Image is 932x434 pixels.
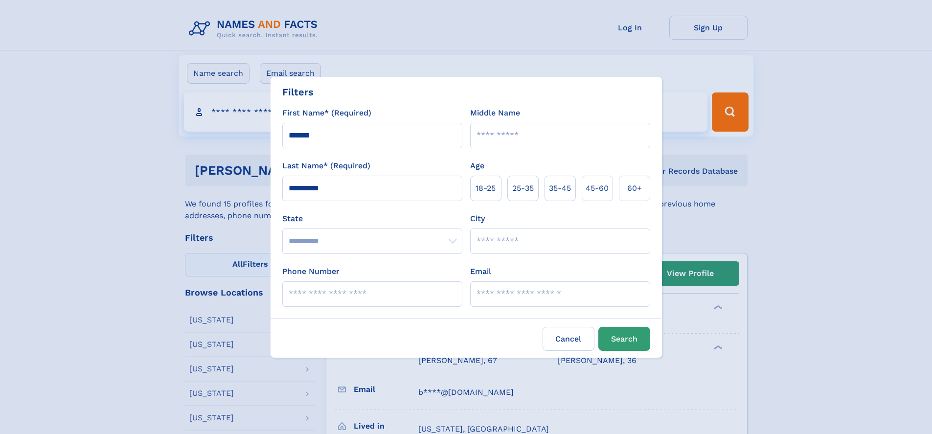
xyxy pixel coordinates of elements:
button: Search [598,327,650,351]
label: First Name* (Required) [282,107,371,119]
label: State [282,213,462,225]
label: Email [470,266,491,277]
span: 35‑45 [549,183,571,194]
span: 45‑60 [586,183,609,194]
label: Last Name* (Required) [282,160,370,172]
div: Filters [282,85,314,99]
span: 18‑25 [476,183,496,194]
label: Cancel [543,327,594,351]
label: Age [470,160,484,172]
label: Middle Name [470,107,520,119]
span: 60+ [627,183,642,194]
span: 25‑35 [512,183,534,194]
label: Phone Number [282,266,340,277]
label: City [470,213,485,225]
